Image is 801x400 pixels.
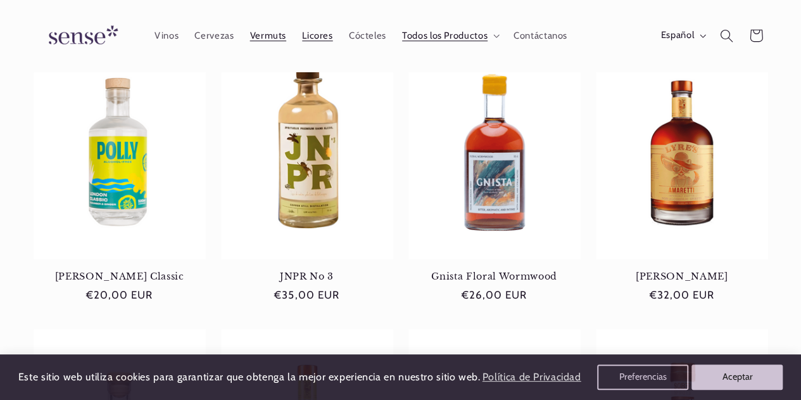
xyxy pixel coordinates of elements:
img: Sense [34,18,129,54]
a: Gnista Floral Wormwood [408,271,581,282]
a: Licores [294,22,341,49]
summary: Búsqueda [712,21,741,50]
span: Licores [302,30,332,42]
span: Este sitio web utiliza cookies para garantizar que obtenga la mejor experiencia en nuestro sitio ... [18,371,481,383]
button: Español [653,23,712,48]
a: [PERSON_NAME] Classic [34,271,206,282]
span: Vinos [155,30,179,42]
a: Contáctanos [505,22,575,49]
a: Cócteles [341,22,394,49]
summary: Todos los Productos [394,22,505,49]
a: JNPR No 3 [221,271,393,282]
a: Política de Privacidad (opens in a new tab) [480,366,583,389]
span: Vermuts [250,30,286,42]
span: Todos los Productos [402,30,488,42]
a: Vermuts [242,22,294,49]
button: Aceptar [691,365,783,390]
a: [PERSON_NAME] [596,271,768,282]
a: Cervezas [187,22,242,49]
span: Contáctanos [514,30,567,42]
span: Cervezas [194,30,234,42]
a: Sense [28,13,134,59]
span: Cócteles [349,30,386,42]
span: Español [661,29,694,43]
a: Vinos [146,22,186,49]
button: Preferencias [597,365,688,390]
